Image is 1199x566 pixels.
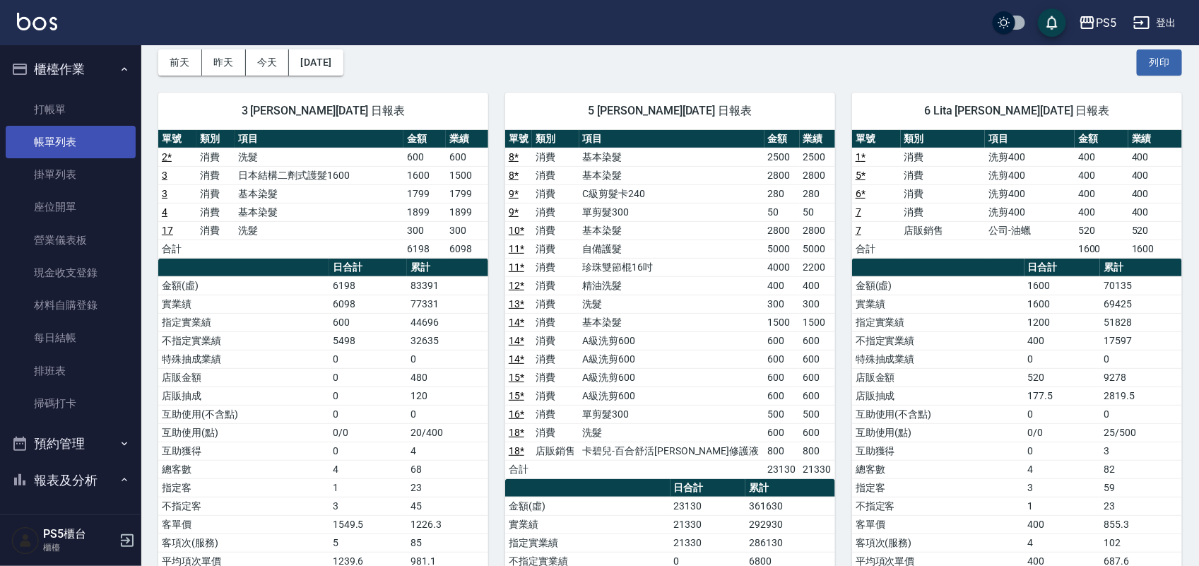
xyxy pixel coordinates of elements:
[800,258,835,276] td: 2200
[852,240,901,258] td: 合計
[852,442,1024,460] td: 互助獲得
[505,130,835,479] table: a dense table
[745,479,835,497] th: 累計
[579,350,764,368] td: A級洗剪600
[329,276,407,295] td: 6198
[407,442,488,460] td: 4
[6,93,136,126] a: 打帳單
[1075,221,1128,240] td: 520
[800,313,835,331] td: 1500
[800,130,835,148] th: 業績
[800,240,835,258] td: 5000
[196,184,235,203] td: 消費
[407,497,488,515] td: 45
[671,515,746,533] td: 21330
[1100,331,1182,350] td: 17597
[403,203,446,221] td: 1899
[579,240,764,258] td: 自備護髮
[800,331,835,350] td: 600
[901,148,986,166] td: 消費
[869,104,1165,118] span: 6 Lita [PERSON_NAME][DATE] 日報表
[985,184,1075,203] td: 洗剪400
[158,442,329,460] td: 互助獲得
[764,295,800,313] td: 300
[407,460,488,478] td: 68
[1024,497,1101,515] td: 1
[407,478,488,497] td: 23
[901,221,986,240] td: 店販銷售
[800,423,835,442] td: 600
[6,257,136,289] a: 現金收支登錄
[1128,166,1182,184] td: 400
[407,515,488,533] td: 1226.3
[985,221,1075,240] td: 公司-油蠟
[800,184,835,203] td: 280
[407,276,488,295] td: 83391
[1024,442,1101,460] td: 0
[852,130,901,148] th: 單號
[6,289,136,322] a: 材料自購登錄
[446,221,488,240] td: 300
[579,423,764,442] td: 洗髮
[1100,368,1182,387] td: 9278
[856,206,861,218] a: 7
[852,331,1024,350] td: 不指定實業績
[852,478,1024,497] td: 指定客
[403,184,446,203] td: 1799
[329,423,407,442] td: 0/0
[6,224,136,257] a: 營業儀表板
[1100,533,1182,552] td: 102
[800,442,835,460] td: 800
[764,350,800,368] td: 600
[6,191,136,223] a: 座位開單
[852,533,1024,552] td: 客項次(服務)
[532,442,579,460] td: 店販銷售
[579,130,764,148] th: 項目
[6,425,136,462] button: 預約管理
[532,276,579,295] td: 消費
[532,423,579,442] td: 消費
[329,515,407,533] td: 1549.5
[1128,221,1182,240] td: 520
[764,130,800,148] th: 金額
[407,350,488,368] td: 0
[403,130,446,148] th: 金額
[985,166,1075,184] td: 洗剪400
[158,295,329,313] td: 實業績
[1100,460,1182,478] td: 82
[532,387,579,405] td: 消費
[1024,405,1101,423] td: 0
[505,533,671,552] td: 指定實業績
[1128,10,1182,36] button: 登出
[1100,478,1182,497] td: 59
[162,206,167,218] a: 4
[158,368,329,387] td: 店販金額
[329,368,407,387] td: 0
[158,313,329,331] td: 指定實業績
[852,497,1024,515] td: 不指定客
[505,497,671,515] td: 金額(虛)
[1100,515,1182,533] td: 855.3
[235,221,403,240] td: 洗髮
[1024,387,1101,405] td: 177.5
[446,166,488,184] td: 1500
[764,258,800,276] td: 4000
[800,166,835,184] td: 2800
[329,313,407,331] td: 600
[407,405,488,423] td: 0
[1128,148,1182,166] td: 400
[1100,276,1182,295] td: 70135
[1024,533,1101,552] td: 4
[1075,240,1128,258] td: 1600
[852,515,1024,533] td: 客單價
[329,460,407,478] td: 4
[162,170,167,181] a: 3
[407,368,488,387] td: 480
[246,49,290,76] button: 今天
[852,276,1024,295] td: 金額(虛)
[1100,423,1182,442] td: 25/500
[532,203,579,221] td: 消費
[1024,368,1101,387] td: 520
[1100,350,1182,368] td: 0
[1024,331,1101,350] td: 400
